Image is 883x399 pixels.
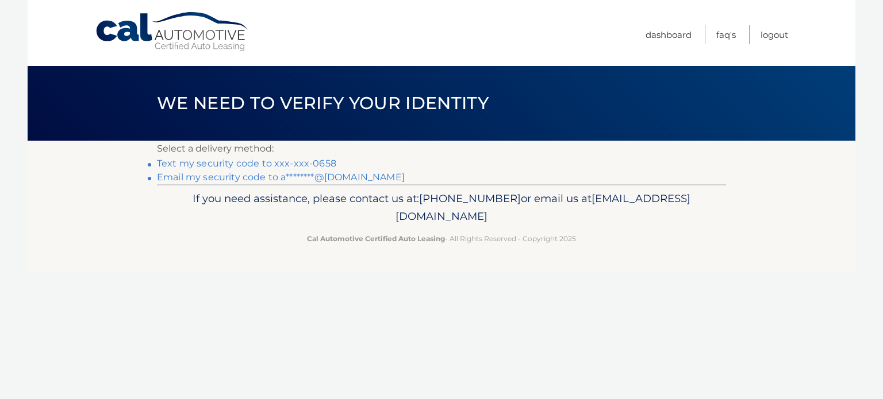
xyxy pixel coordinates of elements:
p: Select a delivery method: [157,141,726,157]
a: Logout [761,25,788,44]
span: [PHONE_NUMBER] [419,192,521,205]
a: Text my security code to xxx-xxx-0658 [157,158,336,169]
p: - All Rights Reserved - Copyright 2025 [164,233,719,245]
a: FAQ's [716,25,736,44]
a: Dashboard [646,25,692,44]
a: Email my security code to a********@[DOMAIN_NAME] [157,172,405,183]
p: If you need assistance, please contact us at: or email us at [164,189,719,226]
a: Cal Automotive [95,11,250,52]
strong: Cal Automotive Certified Auto Leasing [307,234,445,243]
span: We need to verify your identity [157,92,489,114]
